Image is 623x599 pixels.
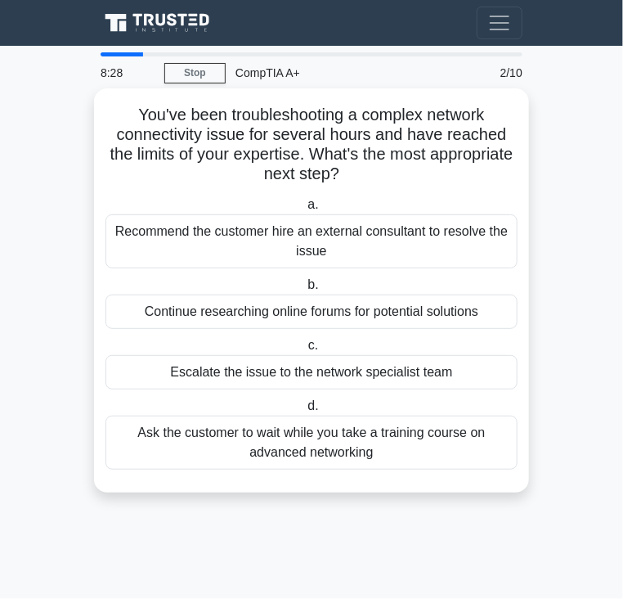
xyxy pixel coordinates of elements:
div: Continue researching online forums for potential solutions [105,295,518,329]
a: Stop [164,63,226,83]
span: d. [308,399,319,412]
div: Recommend the customer hire an external consultant to resolve the issue [105,214,518,268]
span: b. [308,277,319,291]
div: 8:28 [91,56,164,89]
span: c. [308,338,318,352]
div: 2/10 [459,56,532,89]
span: a. [308,197,319,211]
h5: You've been troubleshooting a complex network connectivity issue for several hours and have reach... [104,105,519,185]
div: CompTIA A+ [226,56,459,89]
div: Ask the customer to wait while you take a training course on advanced networking [105,416,518,470]
button: Toggle navigation [477,7,522,39]
div: Escalate the issue to the network specialist team [105,355,518,390]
